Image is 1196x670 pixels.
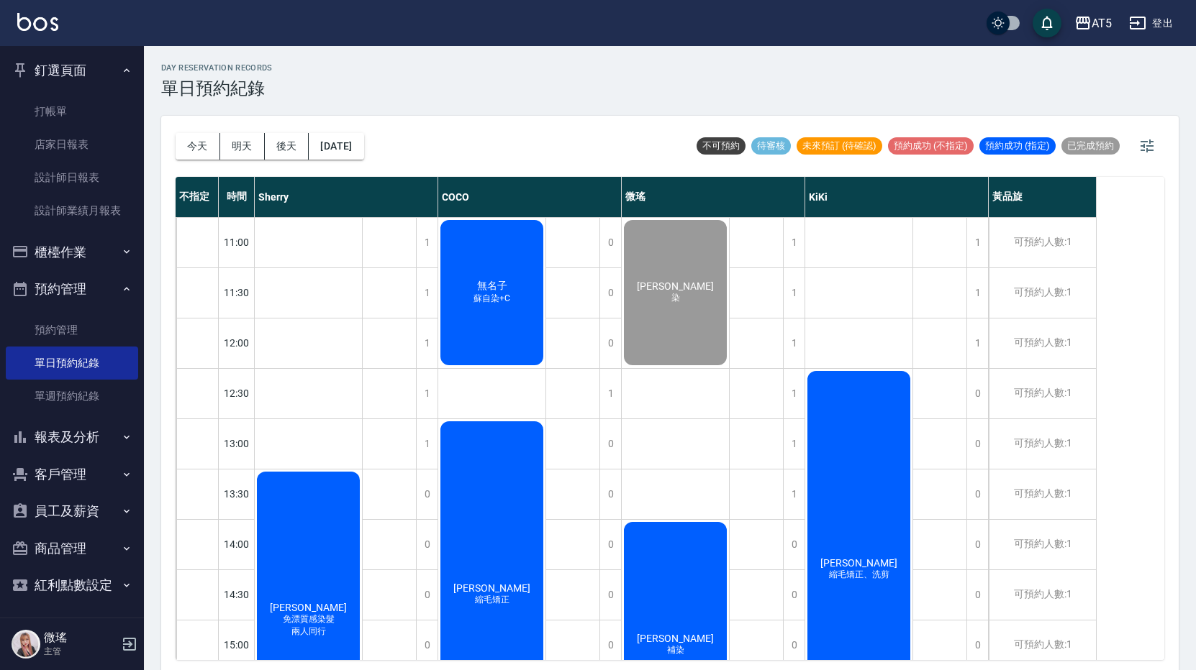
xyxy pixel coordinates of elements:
[1061,139,1120,152] span: 已完成預約
[989,419,1096,469] div: 可預約人數:1
[6,128,138,161] a: 店家日報表
[783,369,805,418] div: 1
[599,218,621,267] div: 0
[219,368,255,418] div: 12:30
[219,177,255,217] div: 時間
[438,177,622,217] div: COCO
[599,469,621,519] div: 0
[161,78,273,98] h3: 單日預約紀錄
[472,594,512,606] span: 縮毛矯正
[6,530,138,567] button: 商品管理
[599,570,621,620] div: 0
[989,218,1096,267] div: 可預約人數:1
[219,469,255,519] div: 13:30
[416,469,438,519] div: 0
[416,369,438,418] div: 1
[697,139,746,152] span: 不可預約
[219,217,255,267] div: 11:00
[1123,10,1179,37] button: 登出
[783,469,805,519] div: 1
[669,292,683,304] span: 染
[289,625,329,638] span: 兩人同行
[6,566,138,604] button: 紅利點數設定
[6,418,138,456] button: 報表及分析
[219,318,255,368] div: 12:00
[622,177,805,217] div: 微瑤
[267,602,350,613] span: [PERSON_NAME]
[12,630,40,658] img: Person
[599,369,621,418] div: 1
[265,133,309,160] button: 後天
[219,267,255,318] div: 11:30
[280,613,337,625] span: 免漂質感染髮
[219,569,255,620] div: 14:30
[6,380,138,413] a: 單週預約紀錄
[966,620,988,670] div: 0
[1069,9,1118,38] button: AT5
[966,268,988,318] div: 1
[966,570,988,620] div: 0
[966,419,988,469] div: 0
[176,133,220,160] button: 今天
[634,633,717,644] span: [PERSON_NAME]
[416,419,438,469] div: 1
[783,218,805,267] div: 1
[664,644,687,656] span: 補染
[6,456,138,493] button: 客戶管理
[797,139,882,152] span: 未來預訂 (待確認)
[783,318,805,368] div: 1
[966,218,988,267] div: 1
[6,234,138,271] button: 櫃檯作業
[176,177,219,217] div: 不指定
[416,268,438,318] div: 1
[309,133,363,160] button: [DATE]
[471,293,513,305] span: 蘇自染+C
[416,570,438,620] div: 0
[44,645,117,658] p: 主管
[599,318,621,368] div: 0
[966,520,988,569] div: 0
[751,139,791,152] span: 待審核
[6,161,138,194] a: 設計師日報表
[220,133,265,160] button: 明天
[805,177,989,217] div: KiKi
[989,620,1096,670] div: 可預約人數:1
[1033,9,1061,37] button: save
[888,139,974,152] span: 預約成功 (不指定)
[966,469,988,519] div: 0
[966,369,988,418] div: 0
[634,280,717,292] span: [PERSON_NAME]
[817,557,900,569] span: [PERSON_NAME]
[219,418,255,469] div: 13:00
[6,347,138,380] a: 單日預約紀錄
[989,570,1096,620] div: 可預約人數:1
[989,268,1096,318] div: 可預約人數:1
[416,318,438,368] div: 1
[255,177,438,217] div: Sherry
[783,570,805,620] div: 0
[989,520,1096,569] div: 可預約人數:1
[161,63,273,73] h2: day Reservation records
[6,492,138,530] button: 員工及薪資
[989,318,1096,368] div: 可預約人數:1
[6,52,138,89] button: 釘選頁面
[783,520,805,569] div: 0
[599,620,621,670] div: 0
[989,369,1096,418] div: 可預約人數:1
[17,13,58,31] img: Logo
[989,177,1097,217] div: 黃品旋
[783,419,805,469] div: 1
[450,582,533,594] span: [PERSON_NAME]
[6,313,138,347] a: 預約管理
[219,620,255,670] div: 15:00
[44,630,117,645] h5: 微瑤
[979,139,1056,152] span: 預約成功 (指定)
[1092,14,1112,32] div: AT5
[219,519,255,569] div: 14:00
[599,419,621,469] div: 0
[989,469,1096,519] div: 可預約人數:1
[416,218,438,267] div: 1
[783,268,805,318] div: 1
[416,620,438,670] div: 0
[416,520,438,569] div: 0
